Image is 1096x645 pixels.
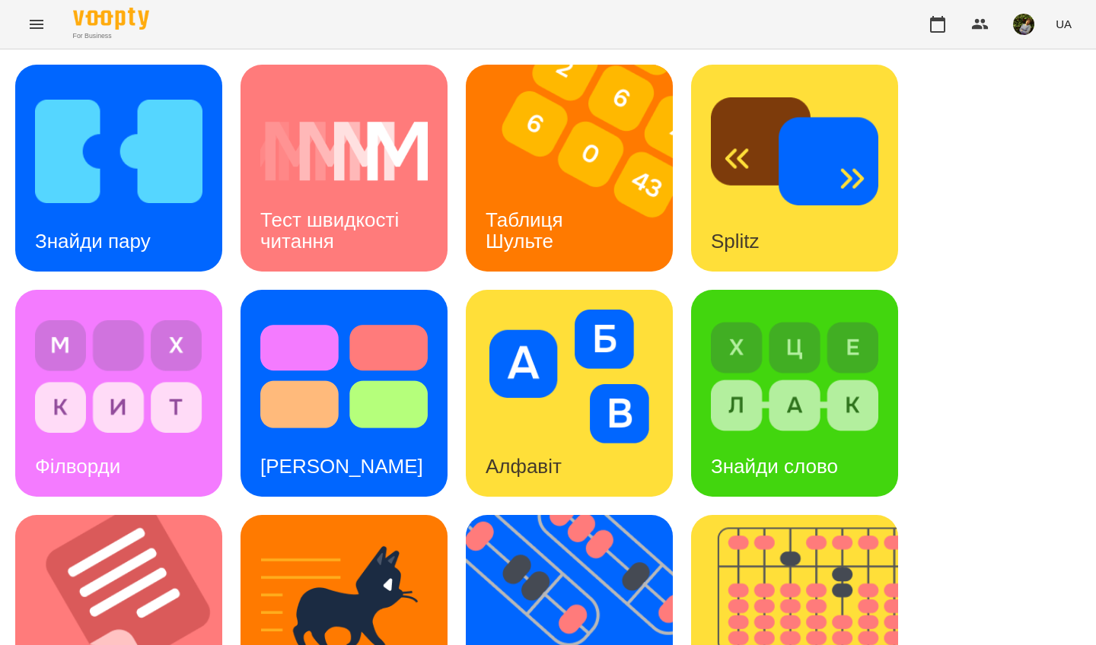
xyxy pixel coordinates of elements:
[15,65,222,272] a: Знайди паруЗнайди пару
[466,290,673,497] a: АлфавітАлфавіт
[1013,14,1034,35] img: b75e9dd987c236d6cf194ef640b45b7d.jpg
[711,455,838,478] h3: Знайди слово
[73,8,149,30] img: Voopty Logo
[691,65,898,272] a: SplitzSplitz
[35,230,151,253] h3: Знайди пару
[1050,10,1078,38] button: UA
[711,310,878,443] img: Знайди слово
[1056,16,1072,32] span: UA
[711,84,878,218] img: Splitz
[73,31,149,41] span: For Business
[260,84,428,218] img: Тест швидкості читання
[691,290,898,497] a: Знайди словоЗнайди слово
[486,455,562,478] h3: Алфавіт
[466,65,692,272] img: Таблиця Шульте
[35,84,202,218] img: Знайди пару
[711,230,760,253] h3: Splitz
[18,6,55,43] button: Menu
[466,65,673,272] a: Таблиця ШультеТаблиця Шульте
[260,455,423,478] h3: [PERSON_NAME]
[35,310,202,443] img: Філворди
[260,310,428,443] img: Тест Струпа
[241,65,448,272] a: Тест швидкості читанняТест швидкості читання
[486,208,569,252] h3: Таблиця Шульте
[35,455,120,478] h3: Філворди
[241,290,448,497] a: Тест Струпа[PERSON_NAME]
[486,310,653,443] img: Алфавіт
[260,208,404,252] h3: Тест швидкості читання
[15,290,222,497] a: ФілвордиФілворди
